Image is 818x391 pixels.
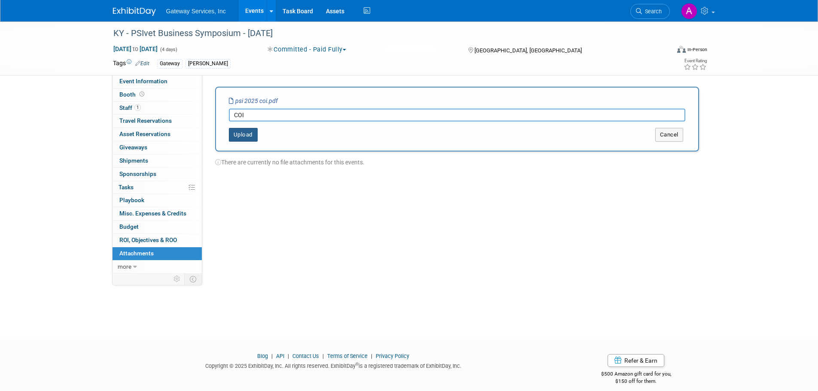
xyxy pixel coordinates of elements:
[118,263,131,270] span: more
[113,247,202,260] a: Attachments
[229,109,685,121] input: Enter description
[113,115,202,127] a: Travel Reservations
[119,250,154,257] span: Attachments
[356,362,359,367] sup: ®
[567,378,705,385] div: $150 off for them.
[642,8,662,15] span: Search
[320,353,326,359] span: |
[113,194,202,207] a: Playbook
[119,130,170,137] span: Asset Reservations
[113,261,202,273] a: more
[119,184,134,191] span: Tasks
[619,45,708,58] div: Event Format
[113,75,202,88] a: Event Information
[119,144,147,151] span: Giveaways
[119,236,177,243] span: ROI, Objectives & ROO
[119,223,139,230] span: Budget
[113,141,202,154] a: Giveaways
[265,45,350,54] button: Committed - Paid Fully
[185,59,231,68] div: [PERSON_NAME]
[119,91,146,98] span: Booth
[567,365,705,385] div: $500 Amazon gift card for you,
[376,353,409,359] a: Privacy Policy
[113,234,202,247] a: ROI, Objectives & ROO
[135,61,149,67] a: Edit
[113,221,202,233] a: Budget
[687,46,707,53] div: In-Person
[119,117,172,124] span: Travel Reservations
[113,45,158,53] span: [DATE] [DATE]
[215,152,699,167] div: There are currently no file attachments for this events.
[681,3,697,19] img: Alyson Evans
[113,181,202,194] a: Tasks
[119,78,167,85] span: Event Information
[119,170,156,177] span: Sponsorships
[184,273,202,285] td: Toggle Event Tabs
[113,360,554,370] div: Copyright © 2025 ExhibitDay, Inc. All rights reserved. ExhibitDay is a registered trademark of Ex...
[655,128,683,142] button: Cancel
[157,59,182,68] div: Gateway
[113,168,202,181] a: Sponsorships
[229,97,278,104] i: psi 2025 coi.pdf
[159,47,177,52] span: (4 days)
[113,128,202,141] a: Asset Reservations
[327,353,368,359] a: Terms of Service
[630,4,670,19] a: Search
[269,353,275,359] span: |
[119,157,148,164] span: Shipments
[170,273,185,285] td: Personalize Event Tab Strip
[286,353,291,359] span: |
[257,353,268,359] a: Blog
[113,207,202,220] a: Misc. Expenses & Credits
[276,353,284,359] a: API
[474,47,582,54] span: [GEOGRAPHIC_DATA], [GEOGRAPHIC_DATA]
[134,104,141,111] span: 1
[113,7,156,16] img: ExhibitDay
[229,128,258,142] button: Upload
[113,155,202,167] a: Shipments
[119,104,141,111] span: Staff
[110,26,657,41] div: KY - PSIvet Business Symposium - [DATE]
[113,88,202,101] a: Booth
[113,59,149,69] td: Tags
[113,102,202,115] a: Staff1
[166,8,226,15] span: Gateway Services, Inc
[131,45,140,52] span: to
[684,59,707,63] div: Event Rating
[138,91,146,97] span: Booth not reserved yet
[608,354,664,367] a: Refer & Earn
[119,210,186,217] span: Misc. Expenses & Credits
[119,197,144,203] span: Playbook
[677,46,686,53] img: Format-Inperson.png
[292,353,319,359] a: Contact Us
[369,353,374,359] span: |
